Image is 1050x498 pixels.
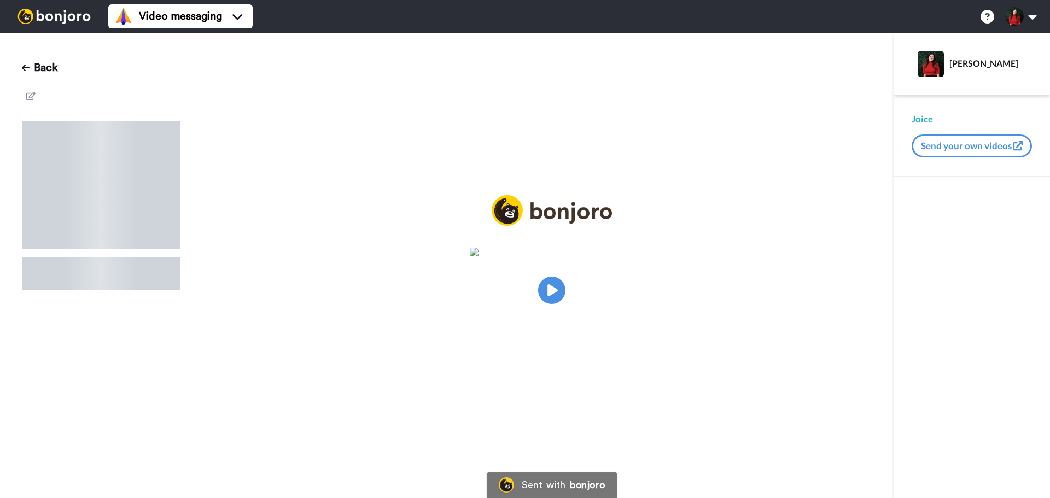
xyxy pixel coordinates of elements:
a: Bonjoro LogoSent withbonjoro [487,472,617,498]
span: Video messaging [139,9,222,24]
div: Sent with [522,480,565,490]
div: [PERSON_NAME] [949,58,1032,68]
button: Back [22,55,58,81]
button: Send your own videos [912,134,1032,157]
div: bonjoro [570,480,605,490]
img: Bonjoro Logo [499,477,514,493]
img: bj-logo-header-white.svg [13,9,95,24]
img: 49295f86-8dc6-4297-9694-a859f0c5ec76.jpg [470,248,634,256]
div: Joice [912,113,1032,126]
img: Profile Image [918,51,944,77]
img: vm-color.svg [115,8,132,25]
img: logo_full.png [492,195,612,226]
